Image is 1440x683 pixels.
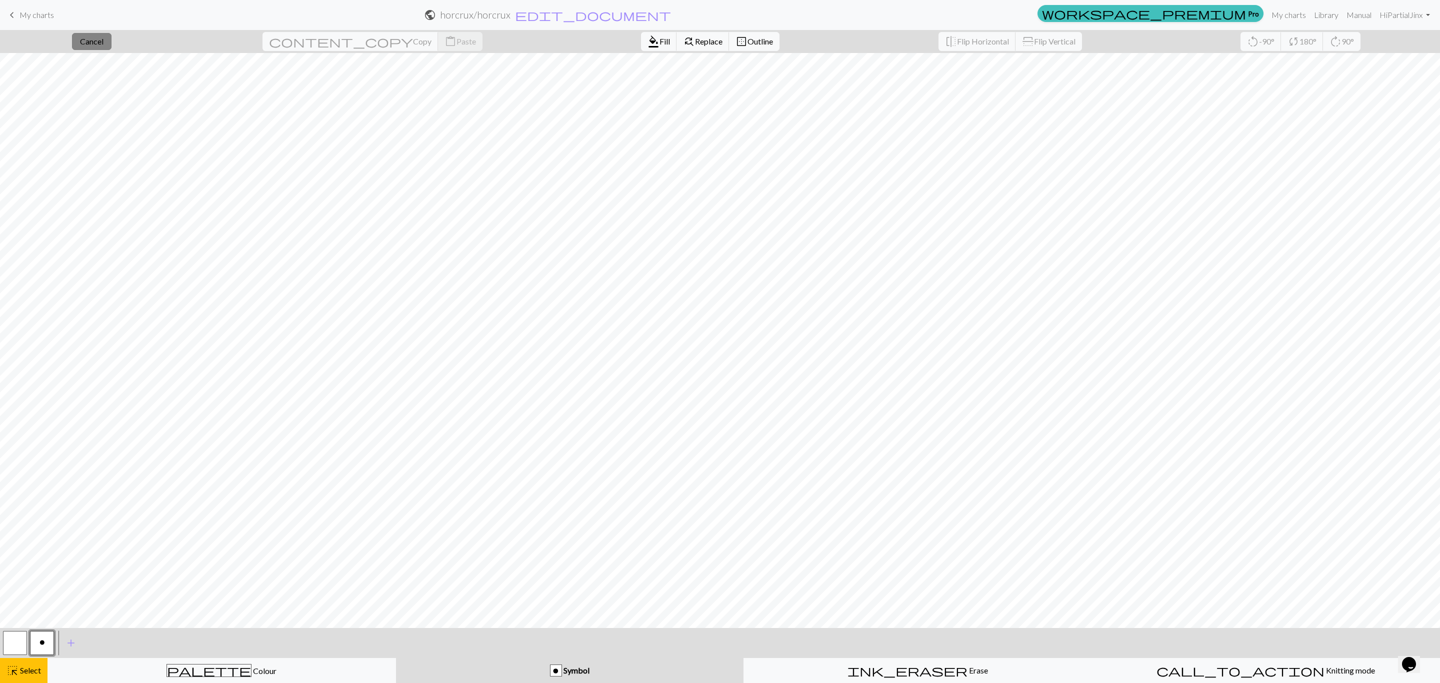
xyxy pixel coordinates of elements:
[676,32,729,51] button: Replace
[6,8,18,22] span: keyboard_arrow_left
[1037,5,1263,22] a: Pro
[550,665,561,677] div: o
[424,8,436,22] span: public
[1287,34,1299,48] span: sync
[1398,643,1430,673] iframe: chat widget
[65,636,77,650] span: add
[683,34,695,48] span: find_replace
[1021,35,1035,47] span: flip
[47,658,396,683] button: Colour
[72,33,111,50] button: Cancel
[1091,658,1440,683] button: Knitting mode
[1299,36,1316,46] span: 180°
[695,36,722,46] span: Replace
[938,32,1016,51] button: Flip Horizontal
[1342,5,1375,25] a: Manual
[957,36,1009,46] span: Flip Horizontal
[1341,36,1354,46] span: 90°
[269,34,413,48] span: content_copy
[1015,32,1082,51] button: Flip Vertical
[641,32,677,51] button: Fill
[1034,36,1075,46] span: Flip Vertical
[515,8,671,22] span: edit_document
[1156,663,1324,677] span: call_to_action
[1281,32,1323,51] button: 180°
[80,36,103,46] span: Cancel
[562,665,589,675] span: Symbol
[1042,6,1246,20] span: workspace_premium
[945,34,957,48] span: flip
[1247,34,1259,48] span: rotate_left
[440,9,510,20] h2: horcrux / horcrux
[729,32,779,51] button: Outline
[647,34,659,48] span: format_color_fill
[6,6,54,23] a: My charts
[6,663,18,677] span: highlight_alt
[19,10,54,19] span: My charts
[413,36,431,46] span: Copy
[167,663,251,677] span: palette
[1329,34,1341,48] span: rotate_right
[967,665,988,675] span: Erase
[30,631,54,655] button: o
[847,663,967,677] span: ink_eraser
[1259,36,1274,46] span: -90°
[1375,5,1434,25] a: HiPartialJinx
[1323,32,1360,51] button: 90°
[659,36,670,46] span: Fill
[396,658,743,683] button: o Symbol
[18,665,41,675] span: Select
[39,638,45,646] span: purl
[1310,5,1342,25] a: Library
[1324,665,1375,675] span: Knitting mode
[262,32,438,51] button: Copy
[1240,32,1281,51] button: -90°
[743,658,1092,683] button: Erase
[747,36,773,46] span: Outline
[251,666,276,675] span: Colour
[735,34,747,48] span: border_outer
[1267,5,1310,25] a: My charts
